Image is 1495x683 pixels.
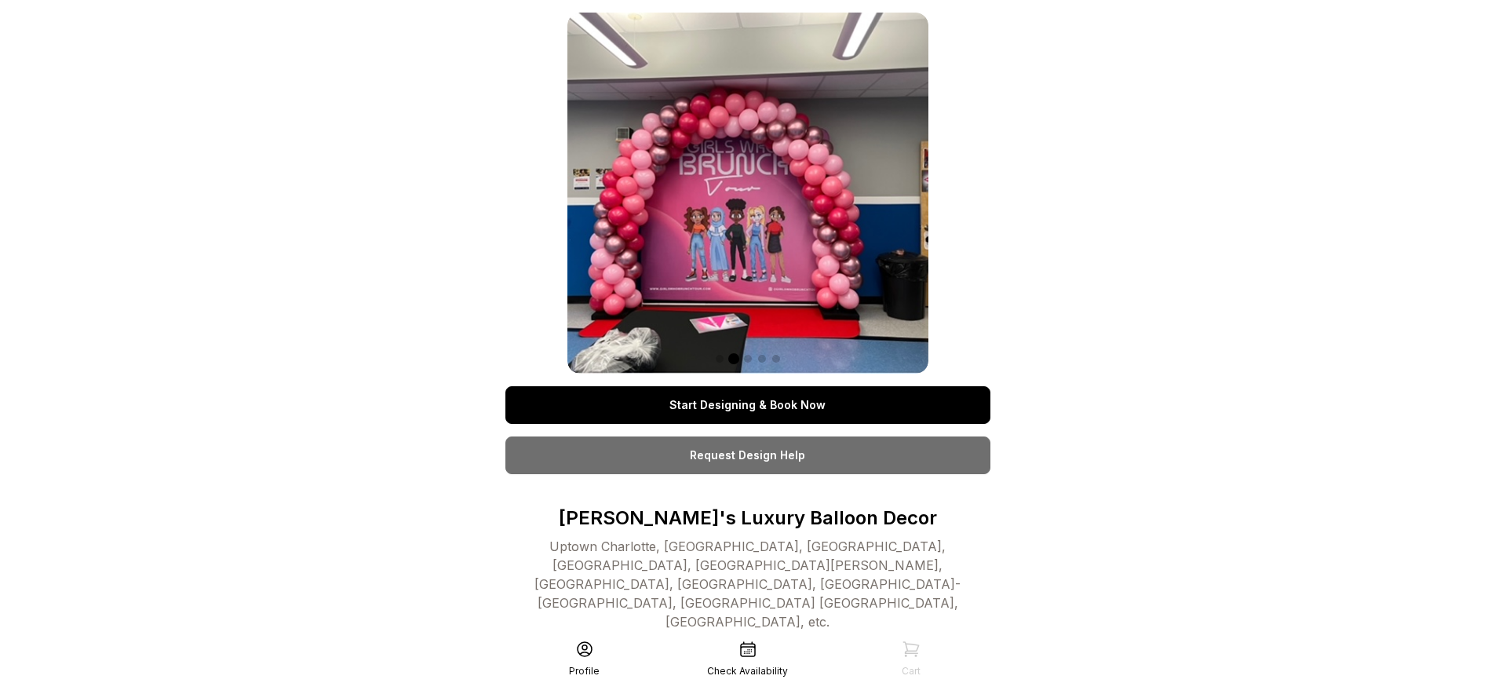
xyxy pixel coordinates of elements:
a: Start Designing & Book Now [505,386,990,424]
div: Profile [569,665,600,678]
div: Cart [902,665,921,678]
p: [PERSON_NAME]'s Luxury Balloon Decor [505,506,990,531]
div: Check Availability [707,665,788,678]
a: Request Design Help [505,436,990,474]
